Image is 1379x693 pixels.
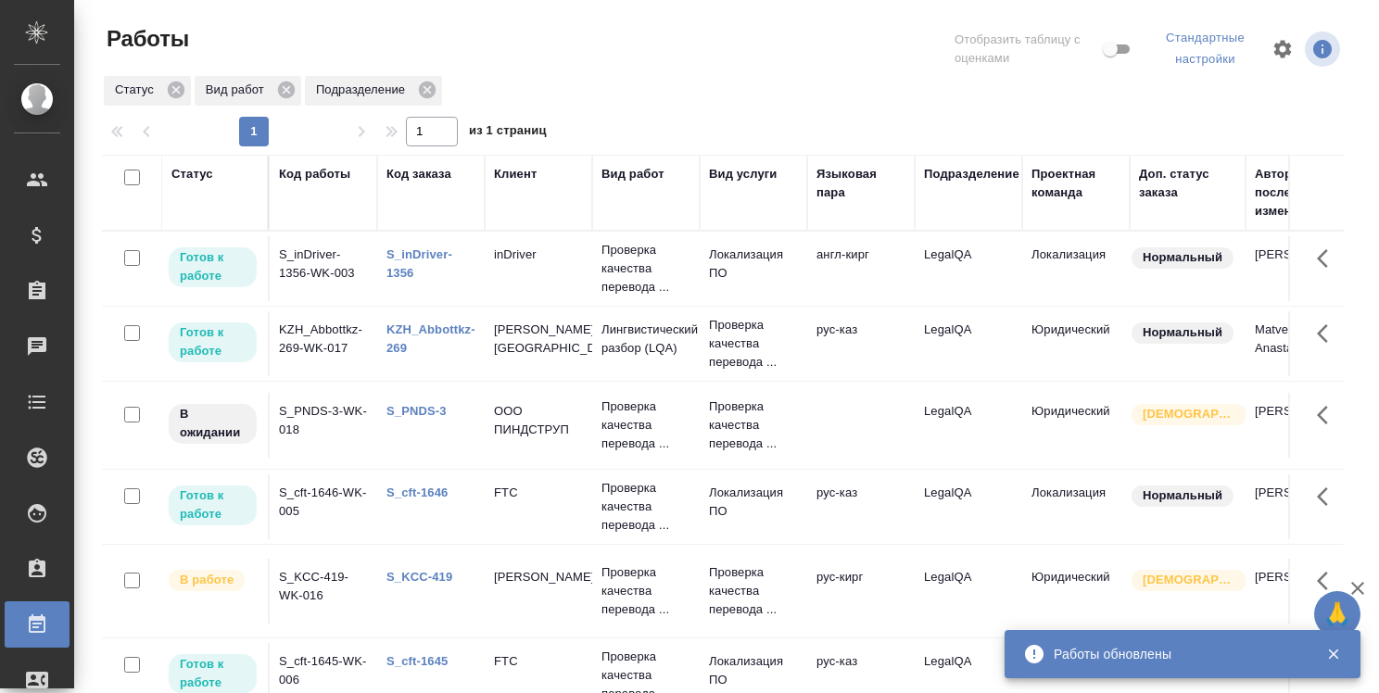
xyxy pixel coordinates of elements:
[1022,311,1130,376] td: Юридический
[386,485,448,499] a: S_cft-1646
[601,479,690,535] p: Проверка качества перевода ...
[206,81,271,99] p: Вид работ
[386,570,452,584] a: S_KCC-419
[1054,645,1298,663] div: Работы обновлены
[115,81,160,99] p: Статус
[386,654,448,668] a: S_cft-1645
[494,484,583,502] p: FTC
[1255,165,1344,220] div: Автор последнего изменения
[915,559,1022,624] td: LegalQA
[915,311,1022,376] td: LegalQA
[1022,393,1130,458] td: Юридический
[1306,474,1350,519] button: Здесь прячутся важные кнопки
[1246,559,1353,624] td: [PERSON_NAME]
[1022,474,1130,539] td: Локализация
[1139,165,1236,202] div: Доп. статус заказа
[1306,393,1350,437] button: Здесь прячутся важные кнопки
[279,165,350,183] div: Код работы
[601,241,690,296] p: Проверка качества перевода ...
[1322,595,1353,634] span: 🙏
[1314,591,1360,637] button: 🙏
[1306,311,1350,356] button: Здесь прячутся важные кнопки
[1143,248,1222,267] p: Нормальный
[167,402,259,446] div: Исполнитель назначен, приступать к работе пока рано
[180,655,246,692] p: Готов к работе
[1306,236,1350,281] button: Здесь прячутся важные кнопки
[1246,311,1353,376] td: Matveeva Anastasia
[316,81,411,99] p: Подразделение
[709,652,798,689] p: Локализация ПО
[494,568,583,586] p: [PERSON_NAME]
[709,316,798,372] p: Проверка качества перевода ...
[386,247,452,280] a: S_inDriver-1356
[807,559,915,624] td: рус-кирг
[1143,486,1222,505] p: Нормальный
[807,311,915,376] td: рус-каз
[180,405,246,442] p: В ожидании
[1143,571,1235,589] p: [DEMOGRAPHIC_DATA]
[494,165,537,183] div: Клиент
[601,397,690,453] p: Проверка качества перевода ...
[305,76,442,106] div: Подразделение
[955,31,1099,68] span: Отобразить таблицу с оценками
[469,120,547,146] span: из 1 страниц
[924,165,1019,183] div: Подразделение
[601,165,664,183] div: Вид работ
[494,321,583,358] p: [PERSON_NAME] [GEOGRAPHIC_DATA]
[1150,24,1260,74] div: split button
[180,486,246,523] p: Готов к работе
[270,311,377,376] td: KZH_Abbottkz-269-WK-017
[1314,646,1352,662] button: Закрыть
[1260,27,1305,71] span: Настроить таблицу
[104,76,191,106] div: Статус
[167,568,259,593] div: Исполнитель выполняет работу
[709,484,798,521] p: Локализация ПО
[180,571,234,589] p: В работе
[915,393,1022,458] td: LegalQA
[270,559,377,624] td: S_KCC-419-WK-016
[1022,559,1130,624] td: Юридический
[915,236,1022,301] td: LegalQA
[167,484,259,527] div: Исполнитель может приступить к работе
[494,246,583,264] p: inDriver
[1031,165,1120,202] div: Проектная команда
[270,393,377,458] td: S_PNDS-3-WK-018
[807,236,915,301] td: англ-кирг
[1306,559,1350,603] button: Здесь прячутся важные кнопки
[180,323,246,360] p: Готов к работе
[816,165,905,202] div: Языковая пара
[601,321,690,358] p: Лингвистический разбор (LQA)
[709,246,798,283] p: Локализация ПО
[709,165,778,183] div: Вид услуги
[167,321,259,364] div: Исполнитель может приступить к работе
[915,474,1022,539] td: LegalQA
[1143,405,1235,423] p: [DEMOGRAPHIC_DATA]
[180,248,246,285] p: Готов к работе
[1022,236,1130,301] td: Локализация
[494,652,583,671] p: FTC
[270,474,377,539] td: S_cft-1646-WK-005
[1246,474,1353,539] td: [PERSON_NAME]
[171,165,213,183] div: Статус
[386,165,451,183] div: Код заказа
[1246,393,1353,458] td: [PERSON_NAME]
[1246,236,1353,301] td: [PERSON_NAME]
[709,397,798,453] p: Проверка качества перевода ...
[1305,31,1344,67] span: Посмотреть информацию
[601,563,690,619] p: Проверка качества перевода ...
[494,402,583,439] p: ООО ПИНДСТРУП
[807,474,915,539] td: рус-каз
[102,24,189,54] span: Работы
[270,236,377,301] td: S_inDriver-1356-WK-003
[709,563,798,619] p: Проверка качества перевода ...
[1143,323,1222,342] p: Нормальный
[386,404,447,418] a: S_PNDS-3
[167,246,259,289] div: Исполнитель может приступить к работе
[195,76,301,106] div: Вид работ
[386,322,475,355] a: KZH_Abbottkz-269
